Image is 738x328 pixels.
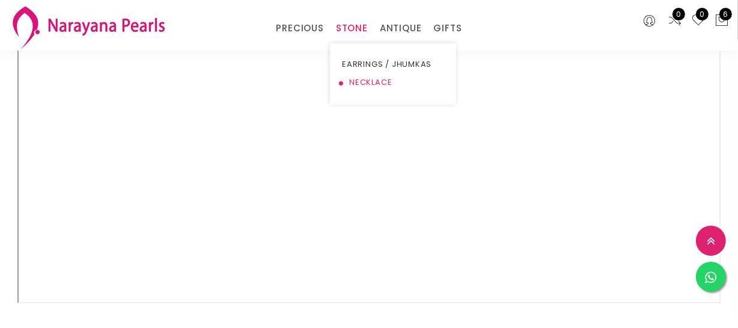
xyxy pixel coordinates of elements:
[342,55,444,73] a: EARRINGS / JHUMKAS
[691,13,706,29] a: 0
[715,13,729,29] button: 6
[696,8,709,20] span: 0
[433,19,462,37] a: GIFTS
[17,14,721,303] iframe: map
[380,19,422,37] a: ANTIQUE
[668,13,682,29] a: 0
[719,8,732,20] span: 6
[336,19,368,37] a: STONE
[672,8,685,20] span: 0
[342,73,444,91] a: NECKLACE
[276,19,323,37] a: PRECIOUS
